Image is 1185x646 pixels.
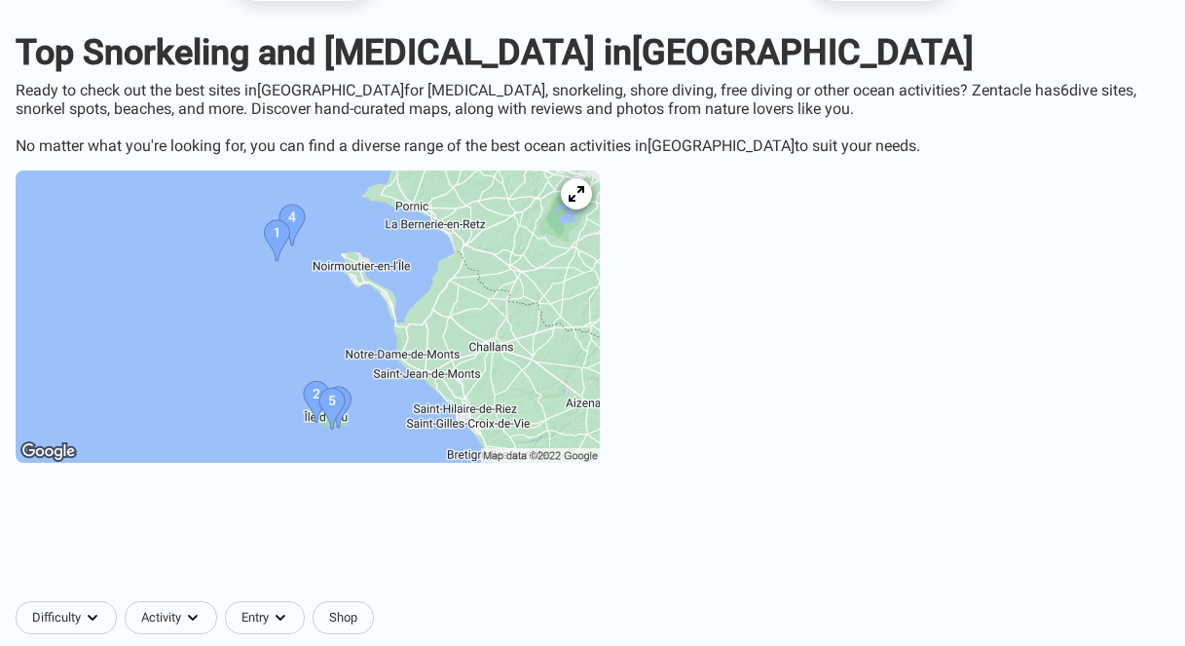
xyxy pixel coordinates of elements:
[225,601,313,634] button: Entrydropdown caret
[16,601,125,634] button: Difficultydropdown caret
[141,610,181,626] span: Activity
[313,601,374,634] a: Shop
[125,601,225,634] button: Activitydropdown caret
[121,498,1065,586] iframe: Advertisement
[16,32,1169,73] h1: Top Snorkeling and [MEDICAL_DATA] in [GEOGRAPHIC_DATA]
[16,171,600,463] img: Vendée dive site map
[32,610,81,626] span: Difficulty
[85,610,100,626] img: dropdown caret
[241,610,269,626] span: Entry
[185,610,201,626] img: dropdown caret
[273,610,288,626] img: dropdown caret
